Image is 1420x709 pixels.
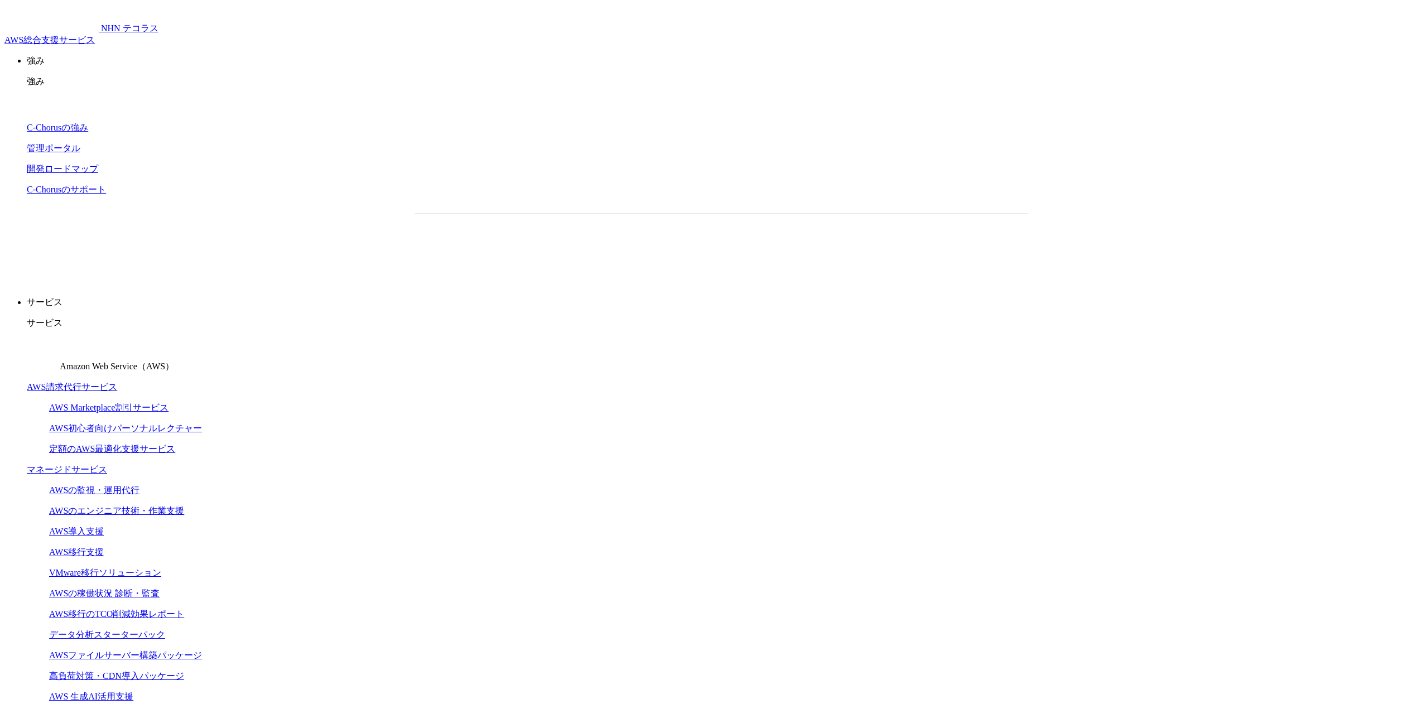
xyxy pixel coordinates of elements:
[27,382,117,392] a: AWS請求代行サービス
[49,630,165,639] a: データ分析スターターパック
[49,589,160,598] a: AWSの稼働状況 診断・監査
[727,232,907,260] a: まずは相談する
[888,244,897,248] img: 矢印
[27,143,80,153] a: 管理ポータル
[49,485,139,495] a: AWSの監視・運用代行
[27,164,98,173] a: 開発ロードマップ
[4,4,99,31] img: AWS総合支援サービス C-Chorus
[27,317,1416,329] p: サービス
[49,609,184,619] a: AWS移行のTCO削減効果レポート
[49,547,104,557] a: AWS移行支援
[49,527,104,536] a: AWS導入支援
[60,361,174,371] span: Amazon Web Service（AWS）
[27,465,107,474] a: マネージドサービス
[49,568,161,577] a: VMware移行ソリューション
[4,23,158,45] a: AWS総合支援サービス C-Chorus NHN テコラスAWS総合支援サービス
[49,671,184,681] a: 高負荷対策・CDN導入パッケージ
[27,55,1416,67] p: 強み
[49,692,133,701] a: AWS 生成AI活用支援
[536,232,716,260] a: 資料を請求する
[27,76,1416,88] p: 強み
[27,123,88,132] a: C-Chorusの強み
[49,506,184,515] a: AWSのエンジニア技術・作業支援
[27,338,58,369] img: Amazon Web Service（AWS）
[49,423,202,433] a: AWS初心者向けパーソナルレクチャー
[49,444,175,454] a: 定額のAWS最適化支援サービス
[49,403,169,412] a: AWS Marketplace割引サービス
[27,185,106,194] a: C-Chorusのサポート
[49,650,202,660] a: AWSファイルサーバー構築パッケージ
[27,297,1416,308] p: サービス
[697,244,706,248] img: 矢印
